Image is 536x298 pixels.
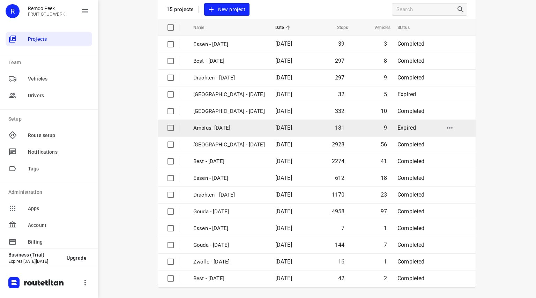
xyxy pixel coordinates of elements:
[384,258,387,265] span: 1
[28,165,89,173] span: Tags
[275,275,292,282] span: [DATE]
[275,258,292,265] span: [DATE]
[338,275,344,282] span: 42
[381,108,387,114] span: 10
[381,191,387,198] span: 23
[6,201,92,215] div: Apps
[384,91,387,98] span: 5
[275,158,292,165] span: [DATE]
[193,91,265,99] p: Gemeente Rotterdam - Monday
[456,5,467,14] div: Search
[193,191,265,199] p: Drachten - [DATE]
[28,148,89,156] span: Notifications
[193,57,265,65] p: Best - [DATE]
[275,208,292,215] span: [DATE]
[193,224,265,232] p: Essen - [DATE]
[381,141,387,148] span: 56
[8,189,92,196] p: Administration
[332,158,345,165] span: 2274
[28,92,89,99] span: Drivers
[397,242,425,248] span: Completed
[28,75,89,83] span: Vehicles
[275,91,292,98] span: [DATE]
[384,242,387,248] span: 7
[332,208,345,215] span: 4958
[275,74,292,81] span: [DATE]
[193,107,265,115] p: Antwerpen - Monday
[397,158,425,165] span: Completed
[335,74,345,81] span: 297
[397,23,419,32] span: Status
[193,40,265,48] p: Essen - Tuesday
[384,275,387,282] span: 2
[397,108,425,114] span: Completed
[335,242,345,248] span: 144
[275,40,292,47] span: [DATE]
[381,158,387,165] span: 41
[328,23,348,32] span: Stops
[193,174,265,182] p: Essen - [DATE]
[275,191,292,198] span: [DATE]
[28,205,89,212] span: Apps
[28,222,89,229] span: Account
[28,36,89,43] span: Projects
[381,175,387,181] span: 18
[193,158,265,166] p: Best - [DATE]
[341,225,344,231] span: 7
[384,225,387,231] span: 1
[6,218,92,232] div: Account
[275,175,292,181] span: [DATE]
[397,40,425,47] span: Completed
[397,191,425,198] span: Completed
[275,225,292,231] span: [DATE]
[6,72,92,86] div: Vehicles
[193,258,265,266] p: Zwolle - [DATE]
[397,258,425,265] span: Completed
[335,124,345,131] span: 181
[6,32,92,46] div: Projects
[8,59,92,66] p: Team
[28,132,89,139] span: Route setup
[396,4,456,15] input: Search projects
[6,4,20,18] div: R
[193,141,265,149] p: [GEOGRAPHIC_DATA] - [DATE]
[397,225,425,231] span: Completed
[275,124,292,131] span: [DATE]
[335,175,345,181] span: 612
[8,252,61,258] p: Business (Trial)
[193,74,265,82] p: Drachten - Tuesday
[384,58,387,64] span: 8
[204,3,250,16] button: New project
[28,238,89,246] span: Billing
[397,74,425,81] span: Completed
[381,208,387,215] span: 97
[335,58,345,64] span: 297
[332,141,345,148] span: 2928
[275,141,292,148] span: [DATE]
[275,58,292,64] span: [DATE]
[384,124,387,131] span: 9
[397,175,425,181] span: Completed
[6,128,92,142] div: Route setup
[6,145,92,159] div: Notifications
[338,258,344,265] span: 16
[335,108,345,114] span: 332
[166,6,194,13] p: 15 projects
[6,162,92,176] div: Tags
[28,12,65,17] p: FRUIT OP JE WERK
[28,6,65,11] p: Remco Peek
[193,208,265,216] p: Gouda - [DATE]
[275,23,293,32] span: Date
[384,74,387,81] span: 9
[397,91,416,98] span: Expired
[275,242,292,248] span: [DATE]
[8,115,92,123] p: Setup
[397,124,416,131] span: Expired
[193,275,265,283] p: Best - [DATE]
[193,241,265,249] p: Gouda - [DATE]
[338,91,344,98] span: 32
[332,191,345,198] span: 1170
[338,40,344,47] span: 39
[8,259,61,264] p: Expires [DATE][DATE]
[384,40,387,47] span: 3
